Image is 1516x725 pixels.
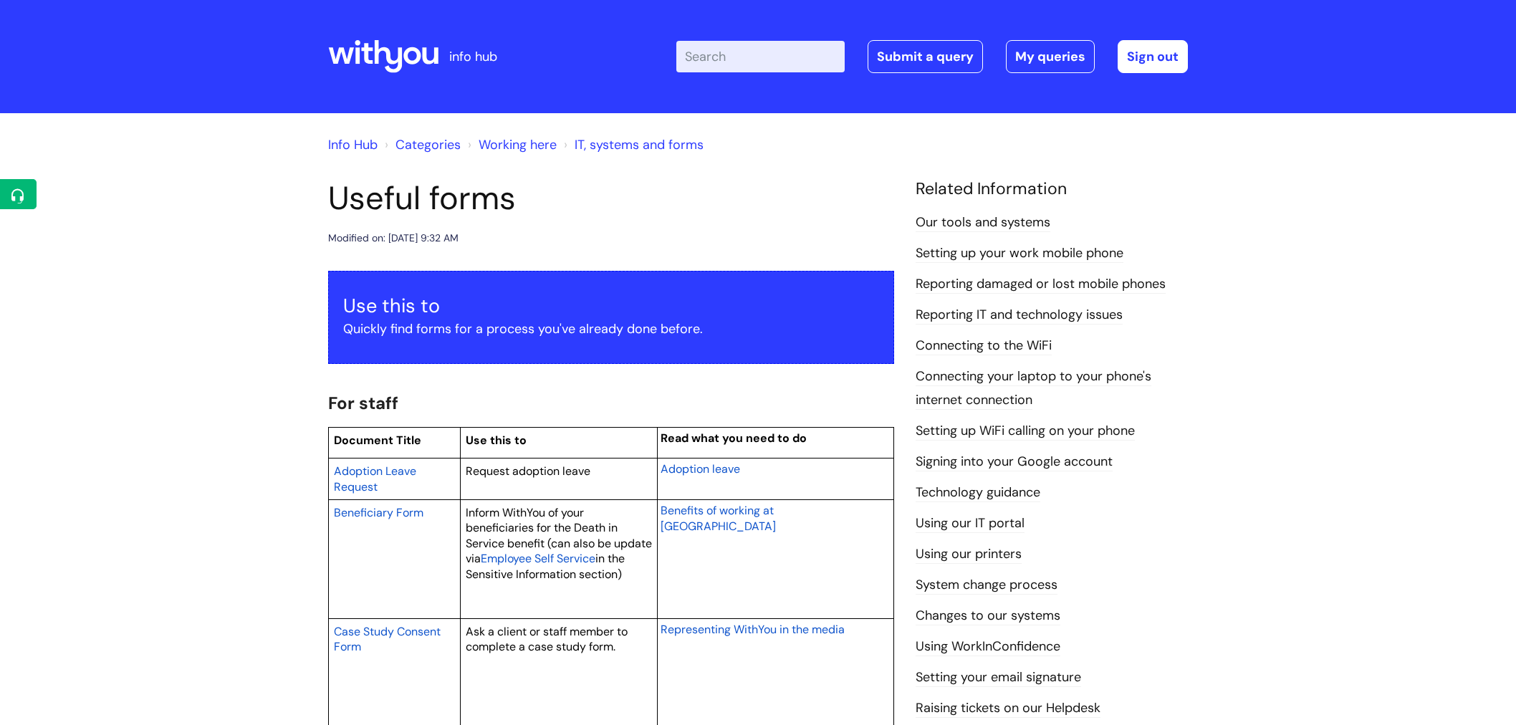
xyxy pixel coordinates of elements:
[334,505,423,520] span: Beneficiary Form
[916,668,1081,687] a: Setting your email signature
[916,514,1025,533] a: Using our IT portal
[661,431,807,446] span: Read what you need to do
[916,368,1151,409] a: Connecting your laptop to your phone's internet connection
[661,622,845,637] span: Representing WithYou in the media
[916,576,1057,595] a: System change process
[916,638,1060,656] a: Using WorkInConfidence
[575,136,704,153] a: IT, systems and forms
[661,460,740,477] a: Adoption leave
[916,179,1188,199] h4: Related Information
[868,40,983,73] a: Submit a query
[343,294,879,317] h3: Use this to
[560,133,704,156] li: IT, systems and forms
[466,433,527,448] span: Use this to
[1118,40,1188,73] a: Sign out
[464,133,557,156] li: Working here
[466,464,590,479] span: Request adoption leave
[916,244,1123,263] a: Setting up your work mobile phone
[328,392,398,414] span: For staff
[334,464,416,494] span: Adoption Leave Request
[395,136,461,153] a: Categories
[328,136,378,153] a: Info Hub
[916,484,1040,502] a: Technology guidance
[334,462,416,495] a: Adoption Leave Request
[1006,40,1095,73] a: My queries
[466,551,625,582] span: in the Sensitive Information section)
[661,461,740,476] span: Adoption leave
[334,504,423,521] a: Beneficiary Form
[676,40,1188,73] div: | -
[481,549,595,567] a: Employee Self Service
[334,623,441,656] a: Case Study Consent Form
[916,337,1052,355] a: Connecting to the WiFi
[328,229,459,247] div: Modified on: [DATE] 9:32 AM
[661,503,776,534] span: Benefits of working at [GEOGRAPHIC_DATA]
[334,624,441,655] span: Case Study Consent Form
[916,699,1100,718] a: Raising tickets on our Helpdesk
[328,179,894,218] h1: Useful forms
[481,551,595,566] span: Employee Self Service
[676,41,845,72] input: Search
[466,624,628,655] span: Ask a client or staff member to complete a case study form.
[916,545,1022,564] a: Using our printers
[334,433,421,448] span: Document Title
[661,620,845,638] a: Representing WithYou in the media
[381,133,461,156] li: Solution home
[916,275,1166,294] a: Reporting damaged or lost mobile phones
[916,453,1113,471] a: Signing into your Google account
[343,317,879,340] p: Quickly find forms for a process you've already done before.
[479,136,557,153] a: Working here
[661,501,776,534] a: Benefits of working at [GEOGRAPHIC_DATA]
[916,213,1050,232] a: Our tools and systems
[466,505,652,567] span: Inform WithYou of your beneficiaries for the Death in Service benefit (can also be update via
[916,306,1123,325] a: Reporting IT and technology issues
[916,422,1135,441] a: Setting up WiFi calling on your phone
[449,45,497,68] p: info hub
[916,607,1060,625] a: Changes to our systems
